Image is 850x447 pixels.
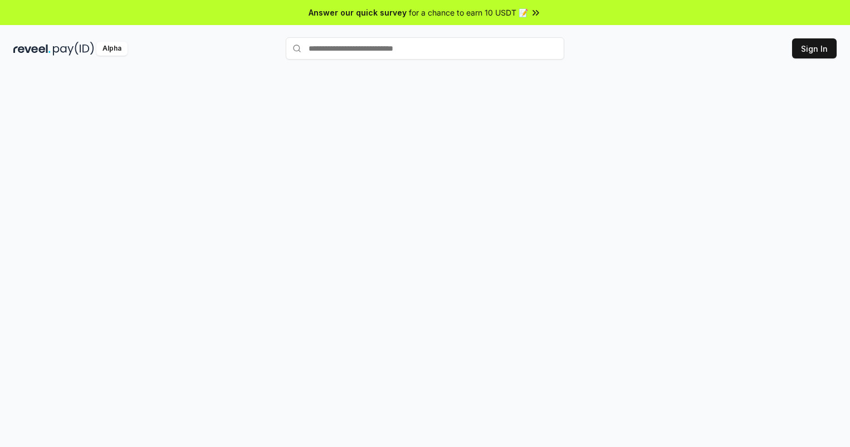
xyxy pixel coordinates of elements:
span: for a chance to earn 10 USDT 📝 [409,7,528,18]
span: Answer our quick survey [309,7,407,18]
button: Sign In [792,38,837,58]
img: reveel_dark [13,42,51,56]
div: Alpha [96,42,128,56]
img: pay_id [53,42,94,56]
